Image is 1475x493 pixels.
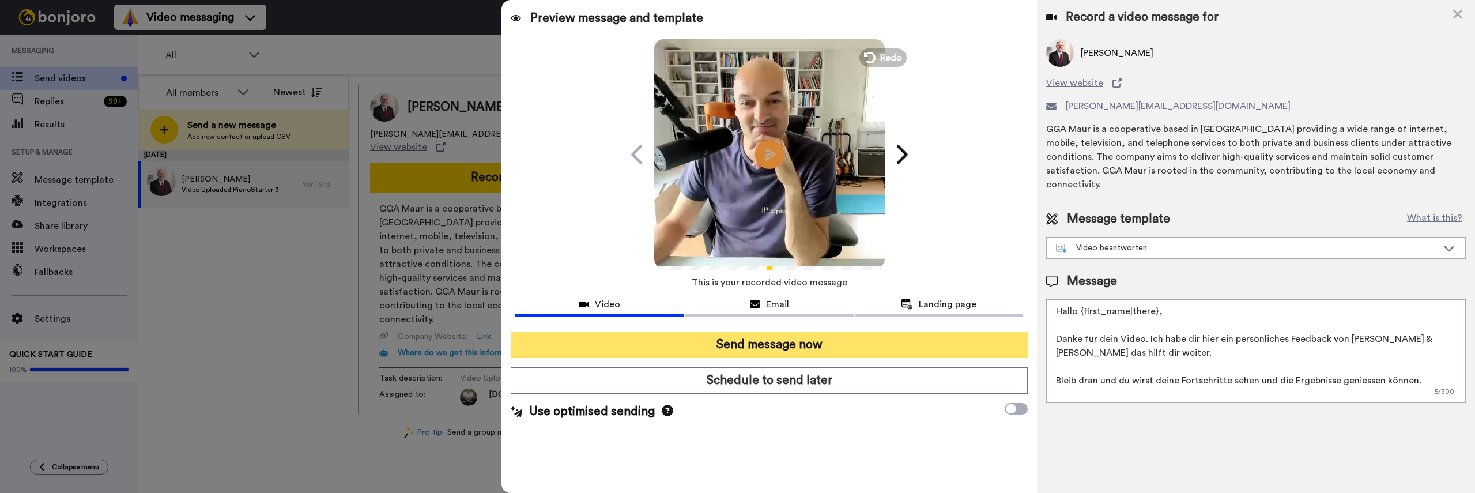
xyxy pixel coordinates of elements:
[692,270,847,295] span: This is your recorded video message
[1404,210,1466,228] button: What is this?
[595,298,620,311] span: Video
[1046,122,1466,191] div: GGA Maur is a cooperative based in [GEOGRAPHIC_DATA] providing a wide range of internet, mobile, ...
[1067,273,1117,290] span: Message
[766,298,789,311] span: Email
[529,403,655,420] span: Use optimised sending
[511,367,1028,394] button: Schedule to send later
[1046,76,1466,90] a: View website
[919,298,976,311] span: Landing page
[1046,76,1103,90] span: View website
[511,332,1028,358] button: Send message now
[1046,299,1466,403] textarea: Hallo {first_name|there}, Danke für dein Video. Ich habe dir hier ein persönliches Feedback von [...
[1066,99,1291,113] span: [PERSON_NAME][EMAIL_ADDRESS][DOMAIN_NAME]
[1056,244,1067,253] img: nextgen-template.svg
[1067,210,1170,228] span: Message template
[1056,242,1438,254] div: Video beantworten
